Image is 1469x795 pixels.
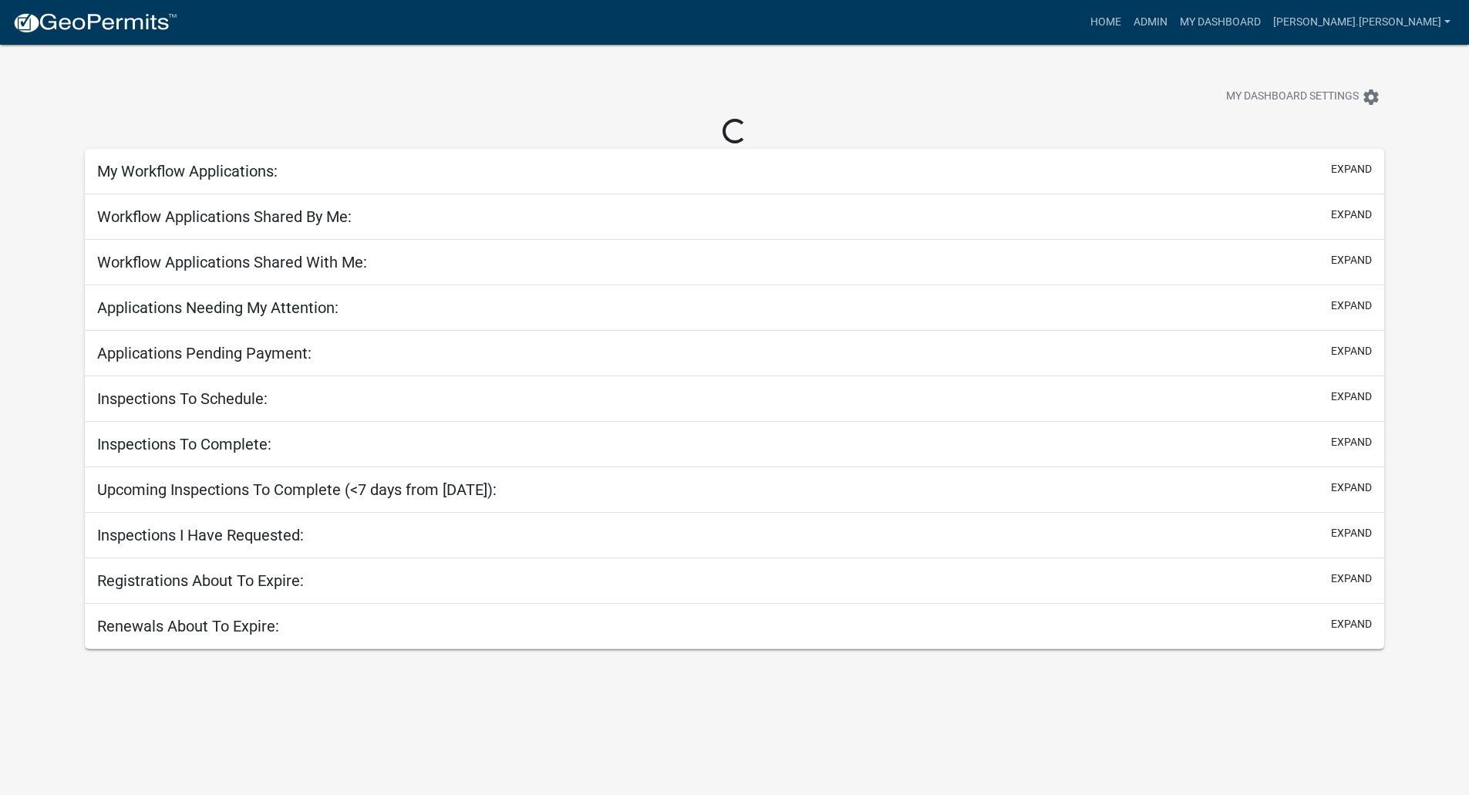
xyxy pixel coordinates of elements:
[97,253,367,271] h5: Workflow Applications Shared With Me:
[1226,88,1359,106] span: My Dashboard Settings
[97,435,271,453] h5: Inspections To Complete:
[1331,298,1372,314] button: expand
[1174,8,1267,37] a: My Dashboard
[1331,571,1372,587] button: expand
[97,389,268,408] h5: Inspections To Schedule:
[1331,480,1372,496] button: expand
[1331,389,1372,405] button: expand
[97,480,497,499] h5: Upcoming Inspections To Complete (<7 days from [DATE]):
[97,162,278,180] h5: My Workflow Applications:
[97,207,352,226] h5: Workflow Applications Shared By Me:
[1267,8,1457,37] a: [PERSON_NAME].[PERSON_NAME]
[1362,88,1380,106] i: settings
[1331,207,1372,223] button: expand
[1331,616,1372,632] button: expand
[1331,252,1372,268] button: expand
[1331,161,1372,177] button: expand
[97,344,312,362] h5: Applications Pending Payment:
[97,298,339,317] h5: Applications Needing My Attention:
[1127,8,1174,37] a: Admin
[97,617,279,635] h5: Renewals About To Expire:
[1331,343,1372,359] button: expand
[1214,82,1393,112] button: My Dashboard Settingssettings
[1331,434,1372,450] button: expand
[1084,8,1127,37] a: Home
[97,571,304,590] h5: Registrations About To Expire:
[97,526,304,544] h5: Inspections I Have Requested:
[1331,525,1372,541] button: expand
